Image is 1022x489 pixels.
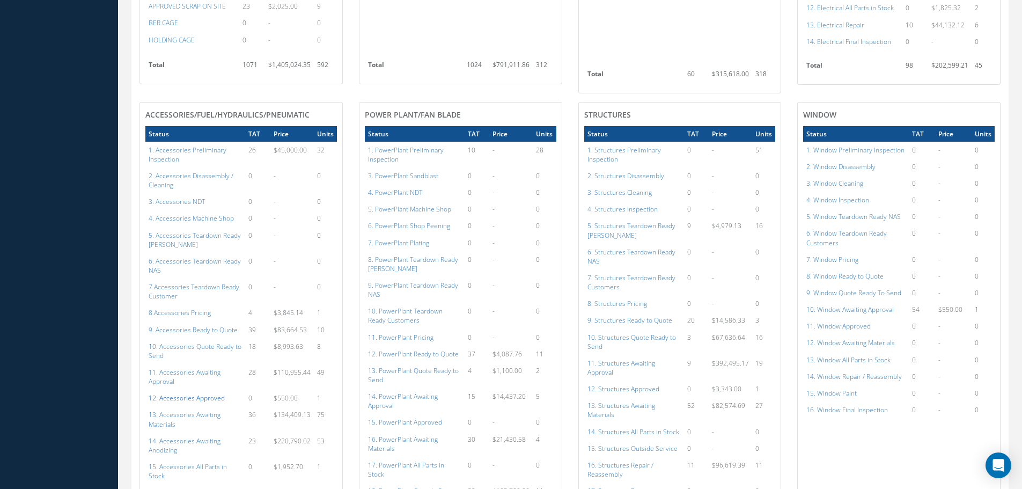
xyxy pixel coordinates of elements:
a: 4. Accessories Machine Shop [149,214,234,223]
a: 9. Structures Ready to Quote [587,316,672,325]
td: 0 [533,414,556,430]
td: 0 [314,193,337,210]
td: 75 [314,406,337,432]
td: 16 [752,217,775,243]
a: 13. Accessories Awaiting Materials [149,410,220,428]
a: 2. Structures Disassembly [587,171,664,180]
td: 45 [972,57,995,79]
a: 11. Window Approved [806,322,871,331]
td: 0 [684,424,709,440]
a: 10. Structures Quote Ready to Send [587,333,676,351]
td: 8 [314,338,337,364]
span: $1,405,024.35 [268,60,311,69]
td: 1071 [239,57,265,78]
td: 0 [909,284,935,301]
td: 0 [972,368,995,385]
td: 28 [245,364,270,390]
span: $550.00 [938,305,962,314]
td: 0 [533,251,556,277]
a: 3. PowerPlant Sandblast [368,171,438,180]
span: - [938,212,940,221]
td: 28 [533,142,556,167]
a: 7.Accessories Teardown Ready Customer [149,282,239,301]
a: 12. PowerPlant Ready to Quote [368,349,459,359]
span: - [938,195,940,205]
td: 0 [465,329,490,346]
td: 19 [752,355,775,381]
a: 6. Window Teardown Ready Customers [806,229,887,247]
span: - [938,179,940,188]
td: 0 [245,390,270,406]
td: 0 [684,201,709,217]
a: 12. Accessories Approved [149,393,225,403]
span: - [492,333,495,342]
td: 0 [752,184,775,201]
td: 32 [314,142,337,167]
span: - [712,188,714,197]
a: 9. PowerPlant Teardown Ready NAS [368,281,458,299]
td: 0 [909,175,935,192]
td: 0 [314,279,337,304]
a: 2. Window Disassembly [806,162,876,171]
td: 0 [533,329,556,346]
td: 36 [245,406,270,432]
td: 0 [909,225,935,251]
td: 0 [465,167,490,184]
th: Status [365,126,465,142]
a: 12. Window Awaiting Materials [806,338,895,347]
span: - [712,247,714,257]
a: 11. PowerPlant Pricing [368,333,433,342]
span: - [938,229,940,238]
span: $1,825.32 [931,3,961,12]
td: 1 [314,390,337,406]
span: - [938,389,940,398]
td: 0 [314,253,337,279]
a: 8. Structures Pricing [587,299,647,308]
span: - [492,145,495,155]
span: - [938,288,940,297]
span: - [938,145,940,155]
td: 11 [533,346,556,362]
td: 1 [314,304,337,321]
td: 10 [902,17,928,33]
td: 0 [909,402,935,418]
a: 1. Accessories Preliminary Inspection [149,145,226,164]
span: $315,618.00 [712,69,749,78]
th: Units [314,126,337,142]
span: - [938,272,940,281]
span: $21,430.58 [492,435,526,444]
span: - [274,197,276,206]
a: 15. PowerPlant Approved [368,418,442,427]
td: 0 [752,269,775,295]
h4: Structures [584,111,776,120]
span: $392,495.17 [712,359,749,368]
a: 15. Accessories All Parts in Stock [149,462,227,480]
a: 13. PowerPlant Quote Ready to Send [368,366,459,384]
span: $45,000.00 [274,145,307,155]
td: 0 [465,201,490,217]
td: 0 [972,158,995,175]
a: 14. Accessories Awaiting Anodizing [149,436,220,455]
span: - [274,282,276,291]
td: 0 [465,217,490,234]
div: Open Intercom Messenger [986,452,1011,478]
td: 27 [752,397,775,423]
a: 17. PowerPlant All Parts in Stock [368,461,444,479]
td: 2 [533,362,556,388]
td: 16 [752,329,775,355]
span: - [938,372,940,381]
a: 13. Electrical Repair [806,20,864,30]
th: Status [803,126,909,142]
a: 3. Window Cleaning [806,179,863,188]
a: 1. PowerPlant Preliminary Inspection [368,145,444,164]
td: 0 [972,402,995,418]
span: $3,343.00 [712,384,741,393]
td: 0 [314,227,337,253]
th: Total [145,57,239,78]
th: Units [752,126,775,142]
span: $83,664.53 [274,325,307,334]
span: $67,636.64 [712,333,745,342]
a: 9. Window Quote Ready To Send [806,288,901,297]
td: 0 [909,352,935,368]
td: 51 [752,142,775,167]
